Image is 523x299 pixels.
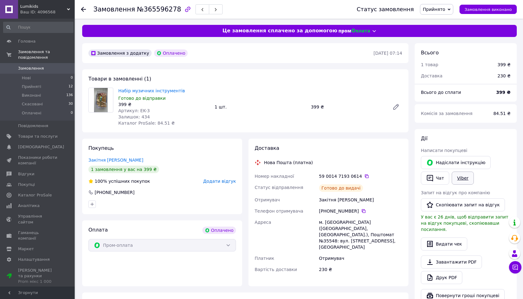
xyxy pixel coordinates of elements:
img: Набір музичних інструментів [94,88,108,112]
div: 399 ₴ [497,62,511,68]
span: Покупці [18,182,35,187]
span: Запит на відгук про компанію [421,190,490,195]
span: 136 [66,93,73,98]
span: Каталог ProSale [18,192,52,198]
div: Отримувач [318,253,403,264]
a: Друк PDF [421,271,462,284]
span: Налаштування [18,257,50,262]
span: Управління сайтом [18,214,58,225]
div: [PHONE_NUMBER] [319,208,402,214]
div: Закітня [PERSON_NAME] [318,194,403,205]
span: Замовлення [18,66,44,71]
span: Прийняті [22,84,41,90]
span: Додати відгук [203,179,236,184]
div: Оплачено [202,227,236,234]
span: Lumikids [20,4,67,9]
div: Статус замовлення [357,6,414,12]
span: 0 [71,75,73,81]
span: 1 товар [421,62,438,67]
span: Замовлення виконано [464,7,512,12]
span: Телефон отримувача [255,209,303,214]
span: Оплачені [22,110,41,116]
span: Всього до сплати [421,90,461,95]
div: 59 0014 7193 0614 [319,173,402,179]
span: Дії [421,136,427,141]
span: Вартість доставки [255,267,297,272]
span: [PERSON_NAME] та рахунки [18,268,58,285]
a: Редагувати [390,101,402,113]
span: Нові [22,75,31,81]
span: Всього [421,50,439,56]
span: Маркет [18,246,34,252]
span: Скасовані [22,101,43,107]
span: Отримувач [255,197,280,202]
span: Гаманець компанії [18,230,58,241]
a: Закітня [PERSON_NAME] [88,158,143,163]
span: Написати покупцеві [421,148,467,153]
span: Відгуки [18,171,34,177]
span: Доставка [255,145,279,151]
div: Ваш ID: 4096568 [20,9,75,15]
div: [PHONE_NUMBER] [94,189,135,195]
span: Головна [18,39,35,44]
span: 100% [95,179,107,184]
span: 12 [68,84,73,90]
button: Видати чек [421,237,467,251]
span: Артикул: EK-3 [118,108,150,113]
span: У вас є 26 днів, щоб відправити запит на відгук покупцеві, скопіювавши посилання. [421,214,508,232]
span: Аналітика [18,203,40,209]
span: Замовлення та повідомлення [18,49,75,60]
a: Завантажити PDF [421,255,482,269]
span: Статус відправлення [255,185,303,190]
span: Товари та послуги [18,134,58,139]
span: №365596278 [137,6,181,13]
span: 30 [68,101,73,107]
span: Показники роботи компанії [18,155,58,166]
b: 399 ₴ [496,90,511,95]
span: Каталог ProSale: 84.51 ₴ [118,121,175,126]
span: 0 [71,110,73,116]
button: Скопіювати запит на відгук [421,198,505,211]
div: м. [GEOGRAPHIC_DATA] ([GEOGRAPHIC_DATA], [GEOGRAPHIC_DATA].), Поштомат №35548: вул. [STREET_ADDRE... [318,217,403,253]
span: Залишок: 434 [118,114,150,119]
div: Prom мікс 1 000 [18,279,58,284]
span: 84.51 ₴ [493,111,511,116]
span: Товари в замовленні (1) [88,76,151,82]
span: Покупець [88,145,114,151]
div: 399 ₴ [118,101,210,108]
div: Оплачено [154,49,188,57]
button: Замовлення виконано [459,5,517,14]
span: Повідомлення [18,123,48,129]
div: 1 замовлення у вас на 399 ₴ [88,166,159,173]
div: 1 шт. [212,103,308,111]
span: Комісія за замовлення [421,111,473,116]
div: Повернутися назад [81,6,86,12]
span: Прийнято [423,7,445,12]
div: успішних покупок [88,178,150,184]
time: [DATE] 07:14 [374,51,402,56]
span: [DEMOGRAPHIC_DATA] [18,144,64,150]
span: Виконані [22,93,41,98]
span: Оплата [88,227,108,233]
a: Viber [452,172,474,185]
span: Готово до відправки [118,96,166,101]
span: Платник [255,256,274,261]
a: Набір музичних інструментів [118,88,185,93]
div: Готово до видачі [319,184,363,192]
input: Пошук [3,22,73,33]
span: Доставка [421,73,442,78]
span: Адреса [255,220,271,225]
div: 230 ₴ [494,69,514,83]
button: Чат з покупцем [509,261,521,274]
span: Номер накладної [255,174,294,179]
button: Чат [421,172,449,185]
button: Надіслати інструкцію [421,156,491,169]
div: 230 ₴ [318,264,403,275]
span: Це замовлення сплачено за допомогою [222,27,337,34]
div: Замовлення з додатку [88,49,152,57]
div: 399 ₴ [309,103,387,111]
div: Нова Пошта (платна) [262,159,314,166]
span: Замовлення [93,6,135,13]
